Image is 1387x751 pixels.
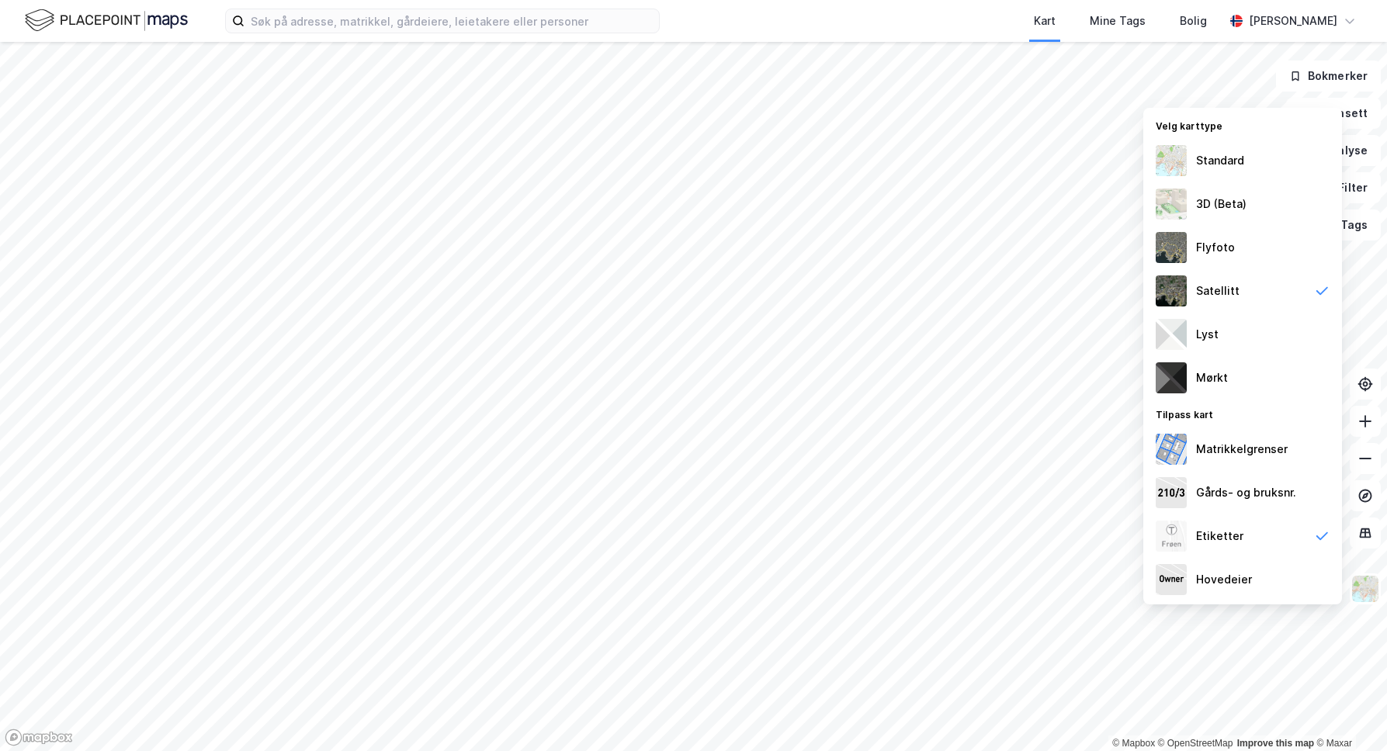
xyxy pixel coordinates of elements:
img: cadastreBorders.cfe08de4b5ddd52a10de.jpeg [1156,434,1187,465]
div: Etiketter [1196,527,1243,545]
img: nCdM7BzjoCAAAAAElFTkSuQmCC [1156,362,1187,393]
img: Z [1156,189,1187,220]
button: Filter [1306,172,1381,203]
button: Bokmerker [1276,61,1381,92]
input: Søk på adresse, matrikkel, gårdeiere, leietakere eller personer [244,9,659,33]
img: 9k= [1156,275,1187,306]
div: Bolig [1180,12,1207,30]
img: Z [1156,145,1187,176]
button: Datasett [1286,98,1381,129]
div: Standard [1196,151,1244,170]
div: Kart [1034,12,1056,30]
div: [PERSON_NAME] [1249,12,1337,30]
a: Mapbox homepage [5,729,73,746]
img: majorOwner.b5e170eddb5c04bfeeff.jpeg [1156,564,1187,595]
button: Tags [1309,209,1381,241]
div: Flyfoto [1196,238,1235,257]
a: Mapbox [1112,738,1155,749]
iframe: Chat Widget [1309,677,1387,751]
div: Mørkt [1196,369,1228,387]
div: Gårds- og bruksnr. [1196,483,1296,502]
div: Tilpass kart [1143,400,1342,427]
img: Z [1156,232,1187,263]
img: logo.f888ab2527a4732fd821a326f86c7f29.svg [25,7,188,34]
div: Lyst [1196,325,1219,344]
div: Mine Tags [1090,12,1146,30]
div: Hovedeier [1196,570,1252,589]
a: Improve this map [1237,738,1314,749]
img: cadastreKeys.547ab17ec502f5a4ef2b.jpeg [1156,477,1187,508]
a: OpenStreetMap [1158,738,1233,749]
img: luj3wr1y2y3+OchiMxRmMxRlscgabnMEmZ7DJGWxyBpucwSZnsMkZbHIGm5zBJmewyRlscgabnMEmZ7DJGWxyBpucwSZnsMkZ... [1156,319,1187,350]
div: Kontrollprogram for chat [1309,677,1387,751]
img: Z [1351,574,1380,604]
div: Satellitt [1196,282,1240,300]
img: Z [1156,521,1187,552]
div: Matrikkelgrenser [1196,440,1288,459]
div: Velg karttype [1143,111,1342,139]
div: 3D (Beta) [1196,195,1247,213]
